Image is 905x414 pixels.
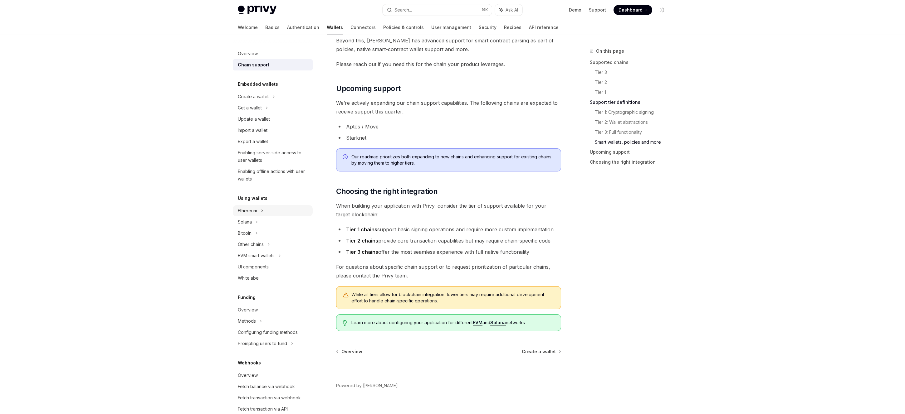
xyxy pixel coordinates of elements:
[336,236,561,245] li: provide core transaction capabilities but may require chain-specific code
[336,186,438,196] span: Choosing the right integration
[341,349,362,355] span: Overview
[482,7,488,12] span: ⌘ K
[522,349,556,355] span: Create a wallet
[657,5,667,15] button: Toggle dark mode
[238,359,261,367] h5: Webhooks
[238,20,258,35] a: Welcome
[596,47,624,55] span: On this page
[238,115,270,123] div: Update a wallet
[238,50,258,57] div: Overview
[233,166,313,185] a: Enabling offline actions with user wallets
[473,320,482,325] a: EVM
[287,20,319,35] a: Authentication
[590,57,672,67] a: Supported chains
[383,4,492,16] button: Search...⌘K
[238,252,275,259] div: EVM smart wallets
[238,168,309,183] div: Enabling offline actions with user wallets
[238,207,257,214] div: Ethereum
[336,84,400,94] span: Upcoming support
[351,154,555,166] span: Our roadmap prioritizes both expanding to new chains and enhancing support for existing chains by...
[336,122,561,131] li: Aptos / Move
[233,59,313,70] a: Chain support
[351,291,555,304] span: While all tiers allow for blockchain integration, lower tiers may require additional development ...
[238,317,256,325] div: Methods
[238,329,298,336] div: Configuring funding methods
[431,20,471,35] a: User management
[614,5,652,15] a: Dashboard
[238,263,269,271] div: UI components
[336,248,561,256] li: offer the most seamless experience with full native functionality
[233,147,313,166] a: Enabling server-side access to user wallets
[479,20,497,35] a: Security
[336,225,561,234] li: support basic signing operations and require more custom implementation
[336,262,561,280] span: For questions about specific chain support or to request prioritization of particular chains, ple...
[595,137,672,147] a: Smart wallets, policies and more
[265,20,280,35] a: Basics
[238,394,301,402] div: Fetch transaction via webhook
[522,349,560,355] a: Create a wallet
[595,107,672,117] a: Tier 1: Cryptographic signing
[589,7,606,13] a: Support
[238,6,276,14] img: light logo
[336,36,561,54] span: Beyond this, [PERSON_NAME] has advanced support for smart contract parsing as part of policies, n...
[238,306,258,314] div: Overview
[336,133,561,142] li: Starknet
[490,320,506,325] a: Solana
[238,149,309,164] div: Enabling server-side access to user wallets
[238,93,269,100] div: Create a wallet
[233,327,313,338] a: Configuring funding methods
[336,60,561,69] span: Please reach out if you need this for the chain your product leverages.
[595,127,672,137] a: Tier 3: Full functionality
[238,138,268,145] div: Export a wallet
[238,218,252,226] div: Solana
[590,97,672,107] a: Support tier definitions
[327,20,343,35] a: Wallets
[343,320,347,326] svg: Tip
[233,261,313,272] a: UI components
[233,304,313,315] a: Overview
[233,370,313,381] a: Overview
[506,7,518,13] span: Ask AI
[336,383,398,389] a: Powered by [PERSON_NAME]
[343,154,349,161] svg: Info
[504,20,521,35] a: Recipes
[337,349,362,355] a: Overview
[238,127,267,134] div: Import a wallet
[350,20,376,35] a: Connectors
[394,6,412,14] div: Search...
[346,238,378,244] strong: Tier 2 chains
[238,195,267,202] h5: Using wallets
[383,20,424,35] a: Policies & controls
[233,272,313,284] a: Whitelabel
[233,392,313,403] a: Fetch transaction via webhook
[619,7,643,13] span: Dashboard
[336,99,561,116] span: We’re actively expanding our chain support capabilities. The following chains are expected to rec...
[238,104,262,112] div: Get a wallet
[595,117,672,127] a: Tier 2: Wallet abstractions
[233,48,313,59] a: Overview
[595,87,672,97] a: Tier 1
[346,249,378,255] strong: Tier 3 chains
[590,157,672,167] a: Choosing the right integration
[336,201,561,219] span: When building your application with Privy, consider the tier of support available for your target...
[595,77,672,87] a: Tier 2
[238,241,264,248] div: Other chains
[595,67,672,77] a: Tier 3
[590,147,672,157] a: Upcoming support
[351,320,555,326] span: Learn more about configuring your application for different and networks
[238,61,269,69] div: Chain support
[343,292,349,298] svg: Warning
[529,20,559,35] a: API reference
[238,294,256,301] h5: Funding
[233,113,313,125] a: Update a wallet
[569,7,581,13] a: Demo
[495,4,522,16] button: Ask AI
[238,383,295,390] div: Fetch balance via webhook
[238,340,287,347] div: Prompting users to fund
[238,229,252,237] div: Bitcoin
[238,405,288,413] div: Fetch transaction via API
[233,125,313,136] a: Import a wallet
[233,381,313,392] a: Fetch balance via webhook
[238,80,278,88] h5: Embedded wallets
[346,226,377,233] strong: Tier 1 chains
